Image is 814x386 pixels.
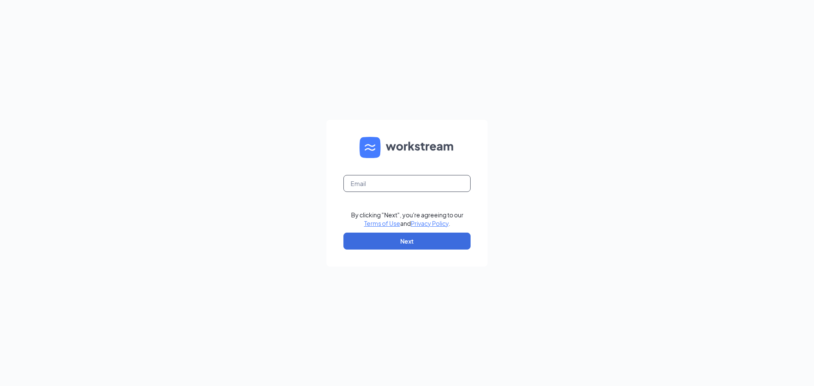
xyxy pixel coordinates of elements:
[343,175,471,192] input: Email
[411,219,449,227] a: Privacy Policy
[343,233,471,250] button: Next
[364,219,400,227] a: Terms of Use
[351,211,463,228] div: By clicking "Next", you're agreeing to our and .
[360,137,454,158] img: WS logo and Workstream text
